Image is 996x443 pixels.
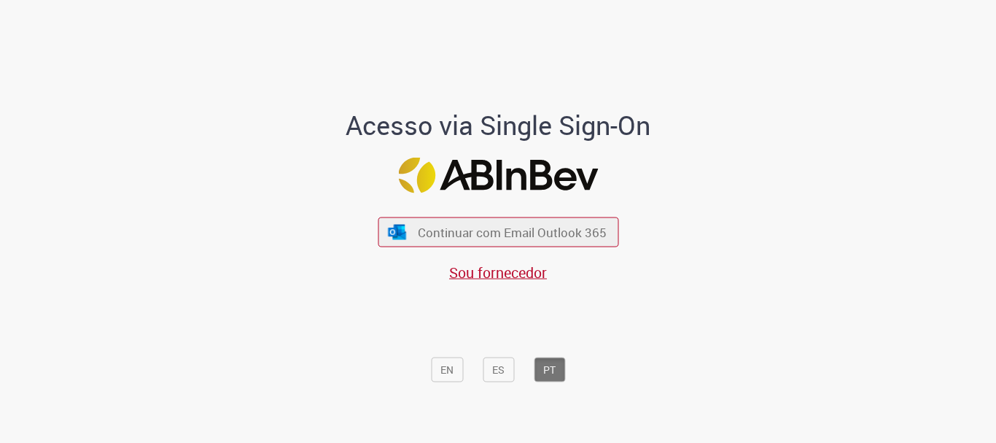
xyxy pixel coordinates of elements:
img: ícone Azure/Microsoft 360 [387,224,408,239]
button: ES [483,358,514,382]
span: Continuar com Email Outlook 365 [418,224,607,241]
h1: Acesso via Single Sign-On [296,111,701,140]
button: PT [534,358,565,382]
a: Sou fornecedor [449,263,547,282]
img: Logo ABInBev [398,158,598,193]
button: ícone Azure/Microsoft 360 Continuar com Email Outlook 365 [378,217,618,247]
button: EN [431,358,463,382]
